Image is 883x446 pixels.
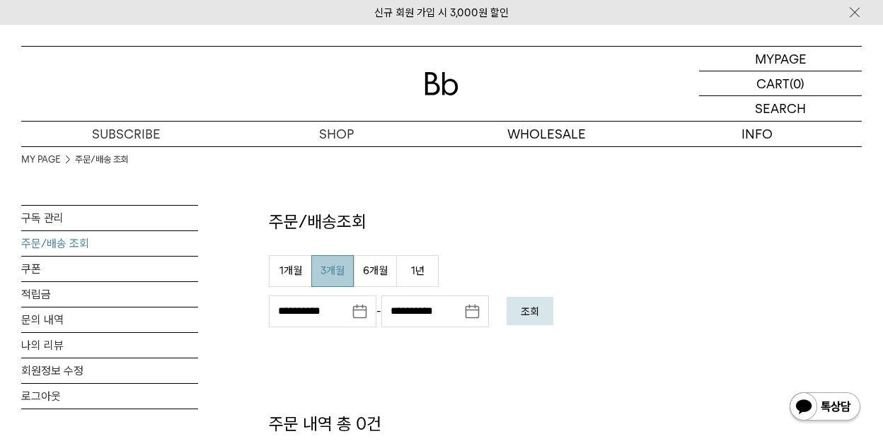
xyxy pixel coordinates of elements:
a: 나의 리뷰 [21,333,198,358]
p: MYPAGE [755,47,807,71]
p: CART [756,71,790,95]
a: 쿠폰 [21,257,198,281]
p: SEARCH [755,96,806,121]
a: 주문/배송 조회 [75,153,129,167]
a: 구독 관리 [21,206,198,230]
a: 주문/배송 조회 [21,231,198,256]
a: 신규 회원 가입 시 3,000원 할인 [374,6,509,19]
img: 로고 [425,72,458,95]
p: (0) [790,71,804,95]
p: WHOLESALE [441,122,652,146]
div: - [269,295,489,327]
p: INFO [652,122,862,146]
em: 조회 [521,305,539,318]
a: 적립금 [21,282,198,307]
a: 회원정보 수정 [21,358,198,383]
a: MYPAGE [699,47,862,71]
button: 1개월 [269,255,311,287]
a: SHOP [231,122,441,146]
button: 조회 [507,297,553,325]
p: 주문 내역 총 0건 [269,412,689,436]
a: MY PAGE [21,153,61,167]
a: 문의 내역 [21,307,198,332]
img: 카카오톡 채널 1:1 채팅 버튼 [788,391,862,425]
a: 로그아웃 [21,384,198,409]
a: CART (0) [699,71,862,96]
button: 3개월 [311,255,354,287]
button: 1년 [396,255,439,287]
a: SUBSCRIBE [21,122,231,146]
button: 6개월 [354,255,396,287]
p: 주문/배송조회 [269,210,689,234]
